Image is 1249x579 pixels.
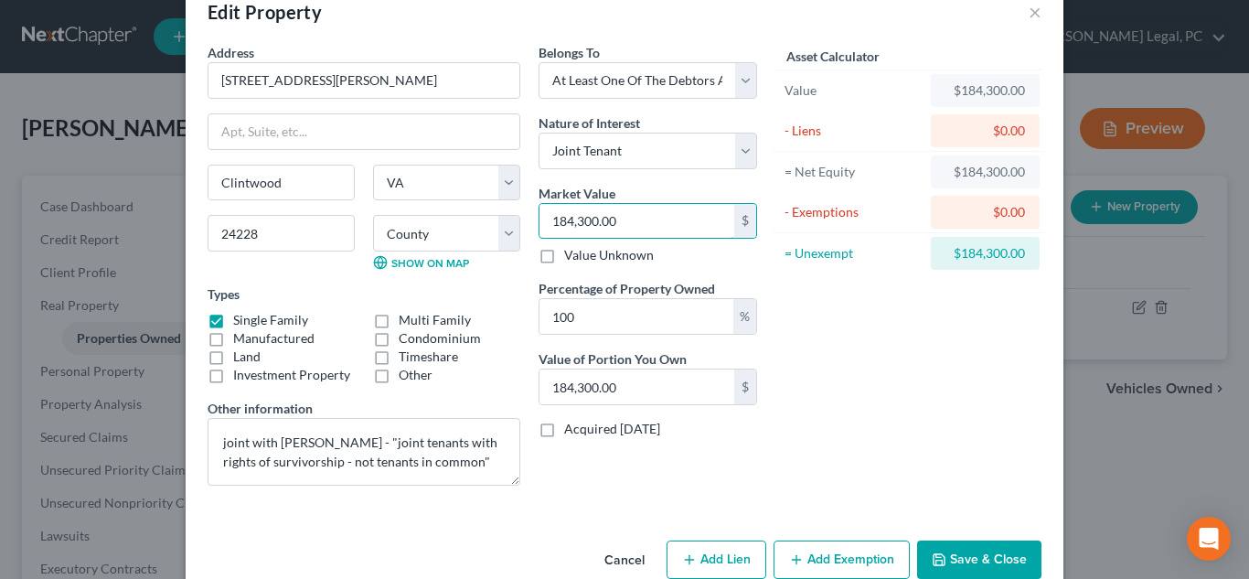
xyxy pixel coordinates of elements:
[945,122,1025,140] div: $0.00
[399,366,432,384] label: Other
[564,420,660,438] label: Acquired [DATE]
[539,204,734,239] input: 0.00
[945,203,1025,221] div: $0.00
[785,122,923,140] div: - Liens
[785,81,923,100] div: Value
[917,541,1041,579] button: Save & Close
[539,279,715,298] label: Percentage of Property Owned
[539,184,615,203] label: Market Value
[785,244,923,263] div: = Unexempt
[734,370,756,404] div: $
[373,255,469,270] a: Show on Map
[208,114,519,149] input: Apt, Suite, etc...
[539,349,687,369] label: Value of Portion You Own
[233,366,350,384] label: Investment Property
[399,348,458,366] label: Timeshare
[1029,1,1041,23] button: ×
[785,163,923,181] div: = Net Equity
[233,329,315,348] label: Manufactured
[539,299,733,334] input: 0.00
[208,215,355,252] input: Enter zip...
[208,63,519,98] input: Enter address...
[774,541,910,579] button: Add Exemption
[564,246,654,264] label: Value Unknown
[208,284,240,304] label: Types
[786,47,880,66] label: Asset Calculator
[785,203,923,221] div: - Exemptions
[734,204,756,239] div: $
[1187,517,1231,561] div: Open Intercom Messenger
[945,163,1025,181] div: $184,300.00
[233,311,308,329] label: Single Family
[539,45,600,60] span: Belongs To
[539,370,734,404] input: 0.00
[590,542,659,579] button: Cancel
[399,329,481,348] label: Condominium
[539,113,640,133] label: Nature of Interest
[399,311,471,329] label: Multi Family
[233,348,261,366] label: Land
[733,299,756,334] div: %
[208,45,254,60] span: Address
[945,81,1025,100] div: $184,300.00
[667,541,766,579] button: Add Lien
[208,399,313,418] label: Other information
[945,244,1025,263] div: $184,300.00
[208,166,354,200] input: Enter city...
